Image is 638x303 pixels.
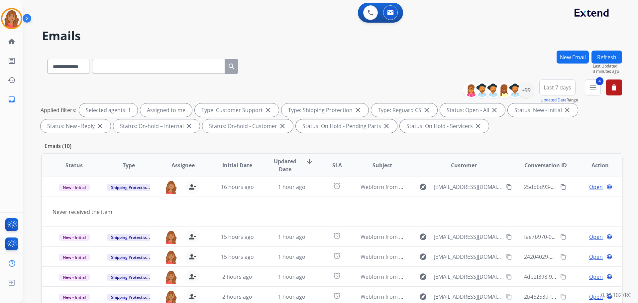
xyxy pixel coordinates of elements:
span: New - Initial [59,184,90,191]
div: Status: On-hold - Customer [202,119,293,133]
span: Updated Date [270,157,300,173]
span: Open [589,233,603,241]
span: New - Initial [59,294,90,301]
span: [EMAIL_ADDRESS][DOMAIN_NAME] [434,253,502,261]
mat-icon: close [423,106,431,114]
span: 16 hours ago [221,183,254,191]
mat-icon: alarm [333,182,341,190]
span: Status [65,161,83,169]
mat-icon: language [606,254,612,260]
span: [EMAIL_ADDRESS][DOMAIN_NAME] [434,273,502,281]
span: 25db6d93-3b04-4256-ab52-d3b472db548c [524,183,629,191]
mat-icon: search [228,63,236,71]
span: Customer [451,161,477,169]
span: 3 minutes ago [593,69,622,74]
mat-icon: home [8,38,16,46]
span: 1 hour ago [278,253,305,260]
span: New - Initial [59,274,90,281]
span: 1 hour ago [278,273,305,280]
span: Open [589,253,603,261]
span: Shipping Protection [107,184,153,191]
button: New Email [557,51,589,64]
mat-icon: content_copy [560,294,566,300]
mat-icon: content_copy [506,234,512,240]
div: Status: On Hold - Pending Parts [296,119,397,133]
mat-icon: language [606,234,612,240]
span: Last 7 days [544,86,571,89]
span: 1 hour ago [278,293,305,300]
div: Assigned to me [140,103,192,117]
span: Shipping Protection [107,274,153,281]
th: Action [568,154,622,177]
mat-icon: list_alt [8,57,16,65]
div: +99 [518,82,534,98]
span: 1 hour ago [278,233,305,240]
span: 2 hours ago [222,273,252,280]
div: Type: Shipping Protection [281,103,369,117]
mat-icon: close [96,122,104,130]
mat-icon: explore [419,233,427,241]
span: Open [589,293,603,301]
mat-icon: explore [419,293,427,301]
span: [EMAIL_ADDRESS][DOMAIN_NAME] [434,183,502,191]
span: 2b46253d-fd03-4f1f-b57d-8a662db59799 [524,293,625,300]
span: Conversation ID [524,161,567,169]
div: Selected agents: 1 [79,103,138,117]
span: fae7b970-0931-460e-8c43-64d7a2134df8 [524,233,624,240]
p: Applied filters: [41,106,76,114]
div: Status: Open - All [440,103,505,117]
mat-icon: content_copy [506,184,512,190]
mat-icon: close [563,106,571,114]
div: Type: Customer Support [195,103,279,117]
mat-icon: alarm [333,232,341,240]
mat-icon: explore [419,253,427,261]
span: Subject [372,161,392,169]
span: New - Initial [59,234,90,241]
div: Status: New - Reply [41,119,111,133]
mat-icon: person_remove [188,273,196,281]
mat-icon: language [606,184,612,190]
mat-icon: menu [589,83,597,91]
div: Type: Reguard CS [371,103,437,117]
mat-icon: explore [419,273,427,281]
button: 4 [585,79,601,95]
span: Type [123,161,135,169]
mat-icon: alarm [333,272,341,280]
p: 0.20.1027RC [601,291,631,299]
mat-icon: alarm [333,292,341,300]
mat-icon: close [382,122,390,130]
div: Status: New - Initial [508,103,578,117]
span: [EMAIL_ADDRESS][DOMAIN_NAME] [434,233,502,241]
img: avatar [2,9,21,28]
mat-icon: content_copy [506,274,512,280]
mat-icon: content_copy [560,234,566,240]
img: agent-avatar [164,180,178,194]
span: 1 hour ago [278,183,305,191]
mat-icon: content_copy [506,294,512,300]
img: agent-avatar [164,230,178,244]
span: 2 hours ago [222,293,252,300]
mat-icon: person_remove [188,233,196,241]
span: Last Updated: [593,64,622,69]
mat-icon: close [264,106,272,114]
span: Shipping Protection [107,254,153,261]
span: Webform from [EMAIL_ADDRESS][DOMAIN_NAME] on [DATE] [361,273,511,280]
span: Shipping Protection [107,294,153,301]
p: Emails (10) [42,142,74,150]
mat-icon: explore [419,183,427,191]
span: Open [589,273,603,281]
span: Assignee [171,161,195,169]
mat-icon: close [278,122,286,130]
mat-icon: close [354,106,362,114]
mat-icon: history [8,76,16,84]
mat-icon: close [490,106,498,114]
h2: Emails [42,29,622,43]
div: Status: On Hold - Servicers [400,119,489,133]
mat-icon: close [474,122,482,130]
mat-icon: person_remove [188,253,196,261]
mat-icon: language [606,274,612,280]
mat-icon: content_copy [560,254,566,260]
mat-icon: content_copy [506,254,512,260]
span: Shipping Protection [107,234,153,241]
img: agent-avatar [164,250,178,264]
